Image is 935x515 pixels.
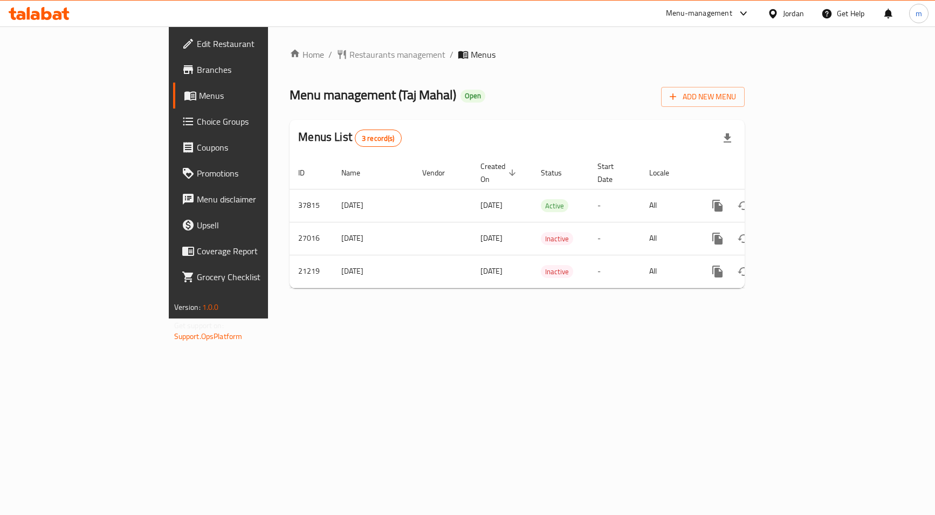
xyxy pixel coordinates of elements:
[705,193,731,219] button: more
[670,90,736,104] span: Add New Menu
[298,166,319,179] span: ID
[199,89,317,102] span: Menus
[460,91,485,100] span: Open
[355,130,402,147] div: Total records count
[731,226,757,252] button: Change Status
[480,160,519,186] span: Created On
[422,166,459,179] span: Vendor
[589,255,641,288] td: -
[641,222,696,255] td: All
[290,83,456,107] span: Menu management ( Taj Mahal )
[173,57,325,83] a: Branches
[480,264,503,278] span: [DATE]
[173,109,325,134] a: Choice Groups
[174,329,243,343] a: Support.OpsPlatform
[173,31,325,57] a: Edit Restaurant
[696,157,817,189] th: Actions
[480,231,503,245] span: [DATE]
[333,222,414,255] td: [DATE]
[197,193,317,206] span: Menu disclaimer
[471,48,496,61] span: Menus
[173,83,325,109] a: Menus
[597,160,628,186] span: Start Date
[714,125,740,151] div: Export file
[173,238,325,264] a: Coverage Report
[197,219,317,232] span: Upsell
[731,193,757,219] button: Change Status
[480,198,503,212] span: [DATE]
[460,90,485,103] div: Open
[541,233,573,245] span: Inactive
[450,48,453,61] li: /
[328,48,332,61] li: /
[541,199,568,212] div: Active
[661,87,745,107] button: Add New Menu
[197,245,317,257] span: Coverage Report
[731,259,757,284] button: Change Status
[705,226,731,252] button: more
[173,186,325,212] a: Menu disclaimer
[197,141,317,154] span: Coupons
[202,300,219,314] span: 1.0.0
[333,255,414,288] td: [DATE]
[541,200,568,212] span: Active
[641,255,696,288] td: All
[197,37,317,50] span: Edit Restaurant
[641,189,696,222] td: All
[666,7,732,20] div: Menu-management
[355,133,401,144] span: 3 record(s)
[290,157,817,288] table: enhanced table
[341,166,374,179] span: Name
[783,8,804,19] div: Jordan
[173,212,325,238] a: Upsell
[197,167,317,180] span: Promotions
[173,134,325,160] a: Coupons
[705,259,731,284] button: more
[174,319,224,333] span: Get support on:
[197,115,317,128] span: Choice Groups
[589,189,641,222] td: -
[349,48,445,61] span: Restaurants management
[298,129,401,147] h2: Menus List
[916,8,922,19] span: m
[541,166,576,179] span: Status
[649,166,683,179] span: Locale
[174,300,201,314] span: Version:
[173,264,325,290] a: Grocery Checklist
[290,48,745,61] nav: breadcrumb
[541,266,573,278] span: Inactive
[336,48,445,61] a: Restaurants management
[173,160,325,186] a: Promotions
[197,270,317,283] span: Grocery Checklist
[197,63,317,76] span: Branches
[589,222,641,255] td: -
[333,189,414,222] td: [DATE]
